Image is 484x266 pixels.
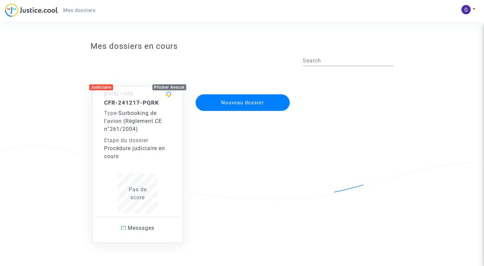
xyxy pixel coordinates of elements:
small: [DATE] 11h29 [104,91,133,96]
a: Mes dossiers [58,5,101,15]
span: Surbooking de l'avion (Règlement CE n°261/2004) [104,110,162,132]
span: Messages [128,225,154,231]
img: jc-logo.svg [5,3,58,17]
div: Etape du dossier [104,136,171,144]
a: Nouveau dossier [195,90,291,96]
h3: Mes dossiers en cours [90,42,394,51]
a: Messages [96,217,180,239]
span: Pas de score [129,186,147,201]
h5: CFR-241217-PQRK [104,99,171,106]
div: Pitcher Avocat [152,84,186,90]
div: Procédure judiciaire en cours [104,144,171,160]
div: Judiciaire [89,84,113,90]
span: Mes dossiers [63,7,95,13]
img: ACg8ocLmcCTnIdElxzwaom_j3rtoVX5QMZG2TSCxBtxRky4LzVYXDfQ=s96-c [461,5,471,14]
button: Nouveau dossier [196,94,290,111]
a: JudiciairePitcher Avocat[DATE] 11h29CFR-241217-PQRKType-Surbooking de l'avion (Règlement CE n°261... [85,73,190,243]
span: - [104,110,118,116]
span: Type [104,110,117,116]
